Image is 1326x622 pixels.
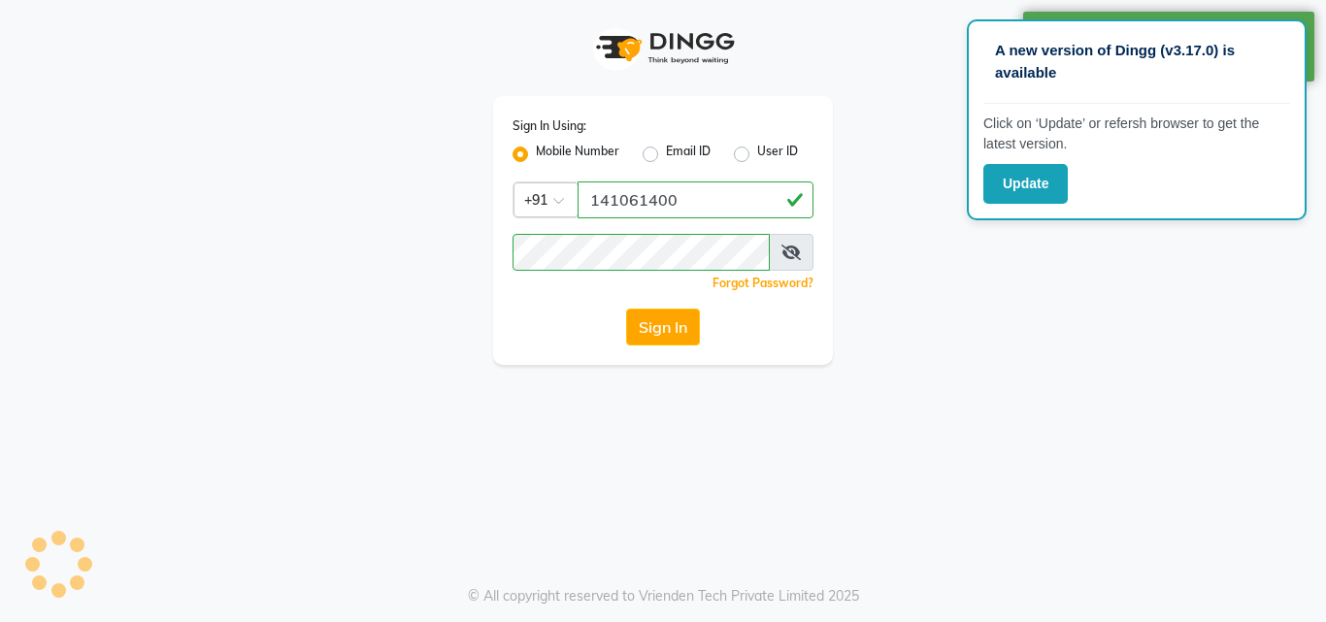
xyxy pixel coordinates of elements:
[757,143,798,166] label: User ID
[983,164,1068,204] button: Update
[983,114,1290,154] p: Click on ‘Update’ or refersh browser to get the latest version.
[995,40,1278,83] p: A new version of Dingg (v3.17.0) is available
[513,234,770,271] input: Username
[536,143,619,166] label: Mobile Number
[666,143,711,166] label: Email ID
[513,117,586,135] label: Sign In Using:
[626,309,700,345] button: Sign In
[713,276,813,290] a: Forgot Password?
[585,19,741,77] img: logo1.svg
[578,181,813,218] input: Username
